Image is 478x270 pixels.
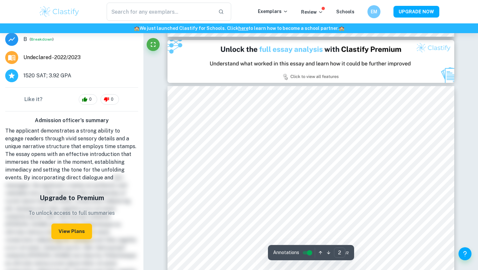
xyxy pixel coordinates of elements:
[273,249,299,256] span: Annotations
[30,36,54,42] span: ( )
[107,3,213,21] input: Search for any exemplars...
[167,40,454,83] img: Ad
[370,8,378,15] h6: EM
[238,26,248,31] a: here
[336,9,354,14] a: Schools
[23,72,71,80] span: 1520 SAT; 3.92 GPA
[301,8,323,16] p: Review
[31,36,52,42] button: Breakdown
[393,6,439,18] button: UPGRADE NOW
[100,94,119,105] div: 0
[5,128,136,181] span: The applicant demonstrates a strong ability to engage readers through vivid sensory details and a...
[345,250,349,256] span: / 2
[23,54,86,61] a: Major and Application Year
[29,209,115,217] p: To unlock access to full summaries
[458,247,471,260] button: Help and Feedback
[23,54,81,61] span: Undeclared - 2022/2023
[24,96,43,103] h6: Like it?
[134,26,139,31] span: 🏫
[29,193,115,203] h5: Upgrade to Premium
[1,25,477,32] h6: We just launched Clastify for Schools. Click to learn how to become a school partner.
[23,35,27,43] p: Grade
[147,38,160,51] button: Fullscreen
[39,5,80,18] img: Clastify logo
[258,8,288,15] p: Exemplars
[86,96,95,103] span: 0
[79,94,97,105] div: 0
[107,96,117,103] span: 0
[339,26,344,31] span: 🏫
[367,5,380,18] button: EM
[5,117,138,124] h6: Admission officer's summary
[51,224,92,239] button: View Plans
